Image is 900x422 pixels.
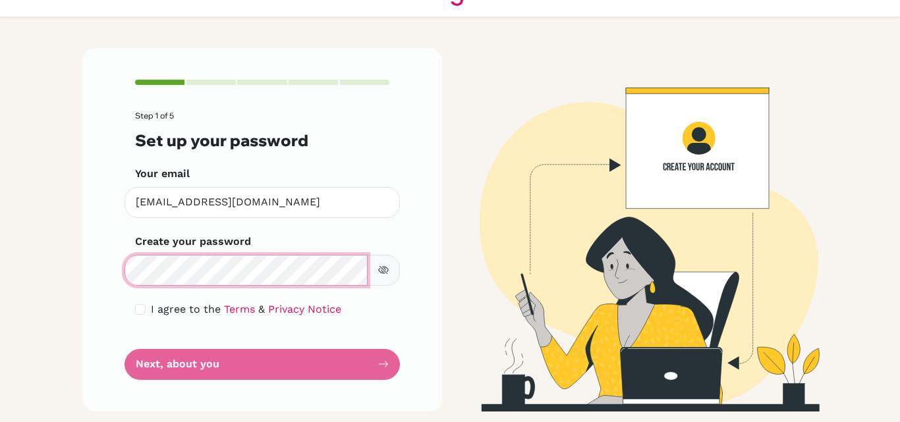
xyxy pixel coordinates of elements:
a: Terms [224,303,255,315]
span: & [258,303,265,315]
h3: Set up your password [135,131,389,150]
label: Create your password [135,234,251,250]
span: I agree to the [151,303,221,315]
a: Privacy Notice [268,303,341,315]
input: Insert your email* [125,187,400,218]
span: Step 1 of 5 [135,111,174,120]
label: Your email [135,166,190,182]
